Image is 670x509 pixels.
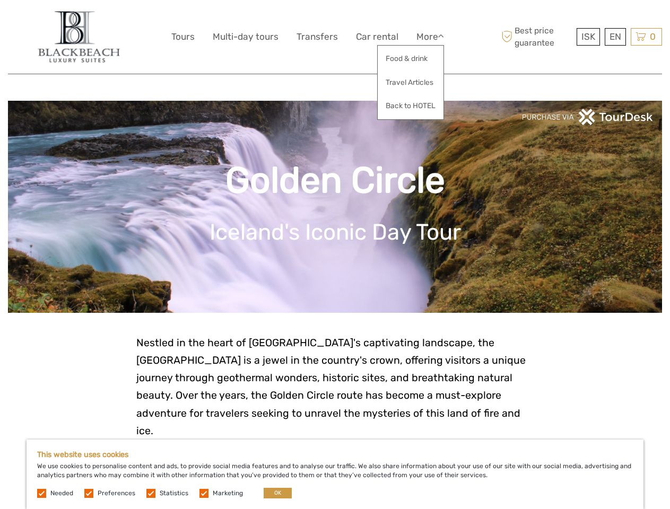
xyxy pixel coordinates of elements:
[32,8,124,66] img: 821-d0172702-669c-46bc-8e7c-1716aae4eeb1_logo_big.jpg
[378,95,443,116] a: Back to HOTEL
[160,489,188,498] label: Statistics
[213,29,279,45] a: Multi-day tours
[521,109,654,125] img: PurchaseViaTourDeskwhite.png
[136,337,526,437] span: Nestled in the heart of [GEOGRAPHIC_DATA]'s captivating landscape, the [GEOGRAPHIC_DATA] is a jew...
[378,72,443,93] a: Travel Articles
[213,489,243,498] label: Marketing
[499,25,574,48] span: Best price guarantee
[98,489,135,498] label: Preferences
[24,159,646,202] h1: Golden Circle
[50,489,73,498] label: Needed
[264,488,292,498] button: OK
[356,29,398,45] a: Car rental
[297,29,338,45] a: Transfers
[605,28,626,46] div: EN
[648,31,657,42] span: 0
[416,29,444,45] a: More
[378,48,443,69] a: Food & drink
[581,31,595,42] span: ISK
[15,19,120,27] p: We're away right now. Please check back later!
[27,440,643,509] div: We use cookies to personalise content and ads, to provide social media features and to analyse ou...
[122,16,135,29] button: Open LiveChat chat widget
[37,450,633,459] h5: This website uses cookies
[171,29,195,45] a: Tours
[24,219,646,245] h1: Iceland's Iconic Day Tour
